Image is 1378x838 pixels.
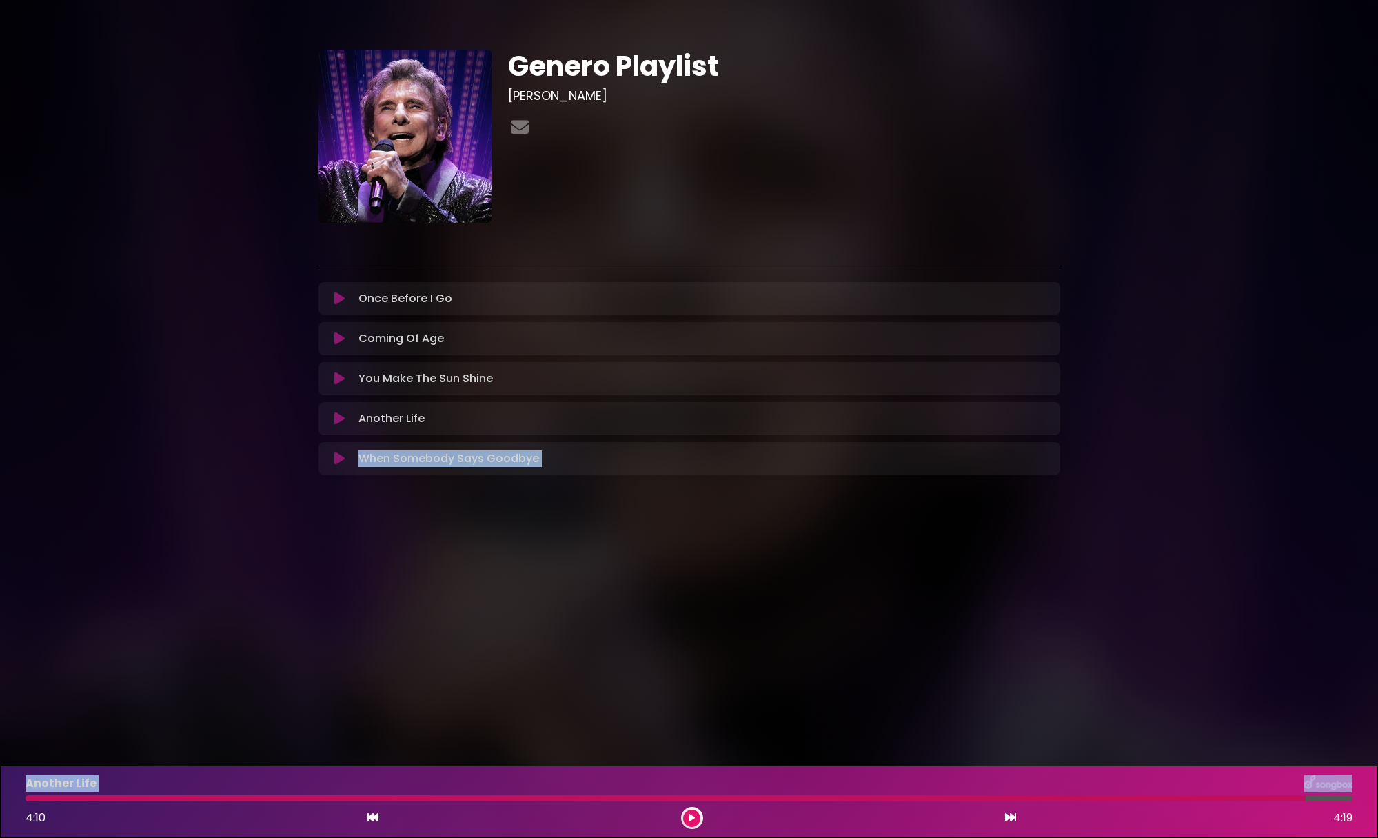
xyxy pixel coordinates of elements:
p: Once Before I Go [358,290,452,307]
h1: Genero Playlist [508,50,1060,83]
p: Coming Of Age [358,330,444,347]
p: When Somebody Says Goodbye [358,450,539,467]
img: 6qwFYesTPurQnItdpMxg [318,50,492,223]
p: Another Life [358,410,425,427]
p: You Make The Sun Shine [358,370,493,387]
h3: [PERSON_NAME] [508,88,1060,103]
